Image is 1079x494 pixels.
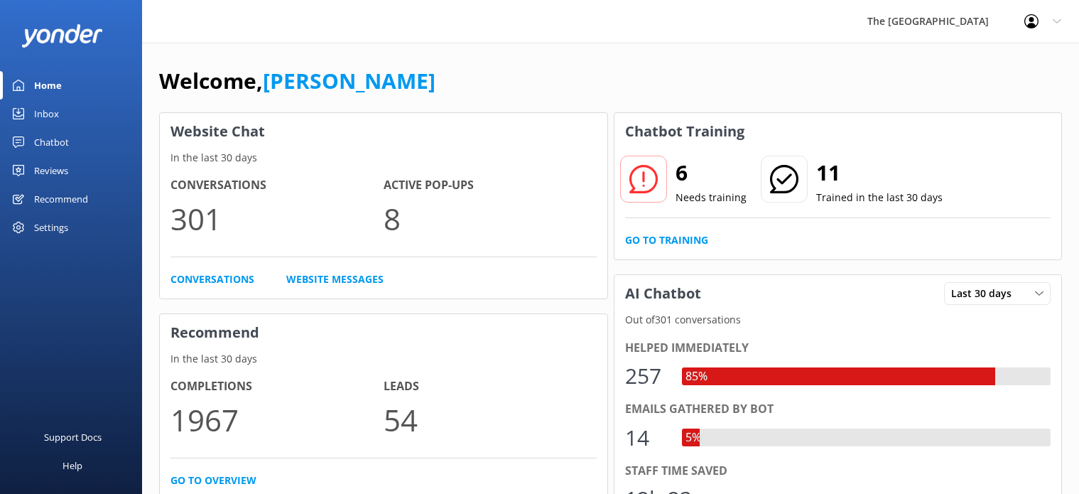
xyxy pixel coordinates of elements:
h4: Conversations [170,176,384,195]
p: Needs training [676,190,747,205]
h3: Chatbot Training [614,113,755,150]
a: Website Messages [286,272,384,287]
div: Support Docs [44,423,102,451]
div: Inbox [34,100,59,128]
span: Last 30 days [951,286,1020,301]
p: Out of 301 conversations [614,312,1062,328]
h4: Leads [384,377,597,396]
div: Chatbot [34,128,69,156]
div: Home [34,71,62,100]
div: Settings [34,213,68,242]
h3: Website Chat [160,113,607,150]
h3: Recommend [160,314,607,351]
div: Recommend [34,185,88,213]
p: 1967 [170,396,384,444]
h4: Active Pop-ups [384,176,597,195]
a: [PERSON_NAME] [263,66,435,95]
h2: 11 [816,156,943,190]
h2: 6 [676,156,747,190]
a: Go to overview [170,473,256,488]
p: 301 [170,195,384,242]
h1: Welcome, [159,64,435,98]
p: 54 [384,396,597,444]
img: yonder-white-logo.png [21,24,103,48]
div: 85% [682,367,711,386]
div: Helped immediately [625,339,1051,358]
h3: AI Chatbot [614,275,712,312]
div: Reviews [34,156,68,185]
h4: Completions [170,377,384,396]
p: In the last 30 days [160,351,607,367]
p: In the last 30 days [160,150,607,166]
div: 5% [682,429,705,447]
p: 8 [384,195,597,242]
a: Go to Training [625,232,708,248]
div: Emails gathered by bot [625,400,1051,419]
div: Help [63,451,82,480]
a: Conversations [170,272,254,287]
p: Trained in the last 30 days [816,190,943,205]
div: 14 [625,421,668,455]
div: 257 [625,359,668,393]
div: Staff time saved [625,462,1051,480]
